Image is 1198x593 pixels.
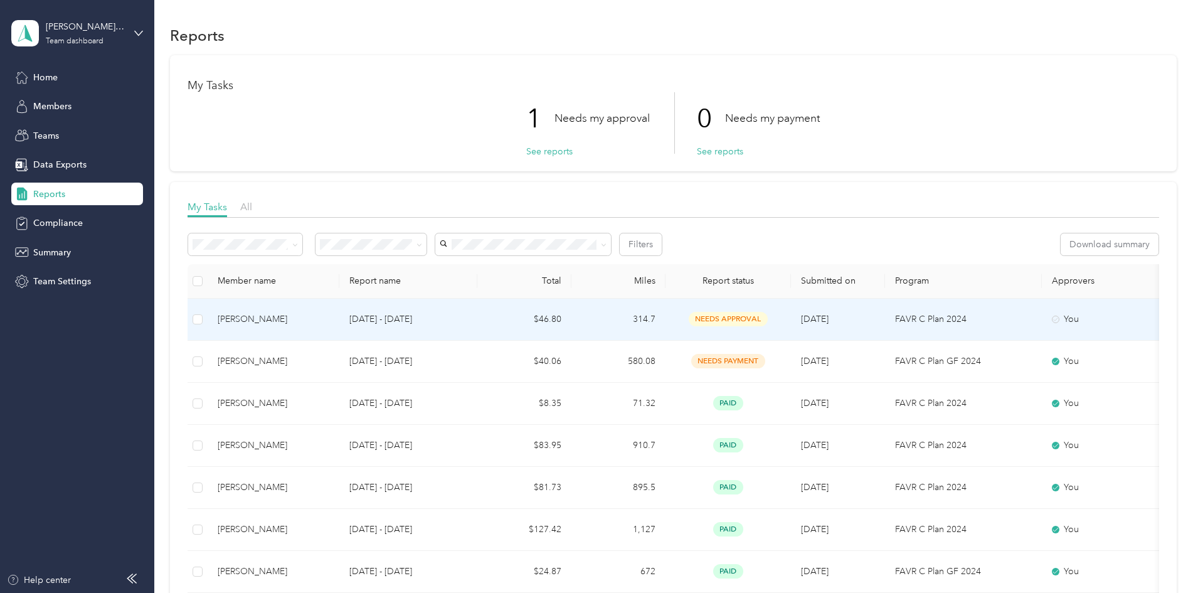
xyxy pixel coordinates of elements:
td: 910.7 [571,425,665,467]
p: FAVR C Plan 2024 [895,439,1032,452]
span: Data Exports [33,158,87,171]
td: $40.06 [477,341,571,383]
p: FAVR C Plan GF 2024 [895,565,1032,579]
span: Home [33,71,58,84]
span: paid [713,438,743,452]
div: Team dashboard [46,38,103,45]
span: paid [713,480,743,494]
p: Needs my payment [725,110,820,126]
p: FAVR C Plan GF 2024 [895,355,1032,368]
span: paid [713,396,743,410]
p: [DATE] - [DATE] [349,397,467,410]
td: $127.42 [477,509,571,551]
td: 895.5 [571,467,665,509]
td: FAVR C Plan 2024 [885,383,1042,425]
span: paid [713,522,743,537]
p: FAVR C Plan 2024 [895,397,1032,410]
td: $24.87 [477,551,571,593]
div: You [1052,397,1157,410]
span: All [240,201,252,213]
p: 0 [697,92,725,145]
iframe: Everlance-gr Chat Button Frame [1128,523,1198,593]
button: See reports [526,145,573,158]
p: FAVR C Plan 2024 [895,481,1032,494]
div: Miles [581,275,655,286]
p: [DATE] - [DATE] [349,565,467,579]
button: Download summary [1061,233,1158,255]
span: [DATE] [801,524,829,535]
td: 314.7 [571,299,665,341]
span: My Tasks [188,201,227,213]
div: You [1052,439,1157,452]
span: Reports [33,188,65,201]
p: Needs my approval [554,110,650,126]
div: You [1052,565,1157,579]
td: $83.95 [477,425,571,467]
p: FAVR C Plan 2024 [895,523,1032,537]
td: FAVR C Plan GF 2024 [885,341,1042,383]
span: [DATE] [801,566,829,577]
td: FAVR C Plan 2024 [885,299,1042,341]
p: [DATE] - [DATE] [349,313,467,326]
span: [DATE] [801,440,829,451]
span: paid [713,564,743,579]
span: [DATE] [801,482,829,493]
div: [PERSON_NAME] [218,439,329,452]
div: [PERSON_NAME][EMAIL_ADDRESS][PERSON_NAME][DOMAIN_NAME] [46,20,124,33]
td: 71.32 [571,383,665,425]
span: [DATE] [801,356,829,366]
div: Member name [218,275,329,286]
th: Member name [208,264,339,299]
th: Report name [339,264,477,299]
td: $46.80 [477,299,571,341]
th: Submitted on [791,264,885,299]
button: Filters [620,233,662,255]
th: Program [885,264,1042,299]
p: [DATE] - [DATE] [349,355,467,368]
td: $8.35 [477,383,571,425]
div: You [1052,523,1157,537]
td: 1,127 [571,509,665,551]
h1: My Tasks [188,79,1159,92]
h1: Reports [170,29,225,42]
div: You [1052,313,1157,326]
div: [PERSON_NAME] [218,523,329,537]
div: [PERSON_NAME] [218,355,329,368]
div: You [1052,481,1157,494]
th: Approvers [1042,264,1167,299]
td: 672 [571,551,665,593]
div: You [1052,355,1157,368]
span: [DATE] [801,398,829,409]
span: needs payment [691,354,765,368]
button: Help center [7,574,71,587]
span: Teams [33,129,59,142]
td: FAVR C Plan 2024 [885,467,1042,509]
span: needs approval [689,312,768,326]
p: [DATE] - [DATE] [349,481,467,494]
td: FAVR C Plan 2024 [885,425,1042,467]
td: 580.08 [571,341,665,383]
td: $81.73 [477,467,571,509]
span: Summary [33,246,71,259]
td: FAVR C Plan GF 2024 [885,551,1042,593]
div: [PERSON_NAME] [218,397,329,410]
p: [DATE] - [DATE] [349,439,467,452]
span: Members [33,100,72,113]
span: Report status [676,275,781,286]
p: 1 [526,92,554,145]
span: Team Settings [33,275,91,288]
p: [DATE] - [DATE] [349,523,467,537]
span: [DATE] [801,314,829,324]
span: Compliance [33,216,83,230]
div: [PERSON_NAME] [218,313,329,326]
div: [PERSON_NAME] [218,481,329,494]
button: See reports [697,145,743,158]
div: Total [487,275,561,286]
td: FAVR C Plan 2024 [885,509,1042,551]
div: [PERSON_NAME] [218,565,329,579]
p: FAVR C Plan 2024 [895,313,1032,326]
